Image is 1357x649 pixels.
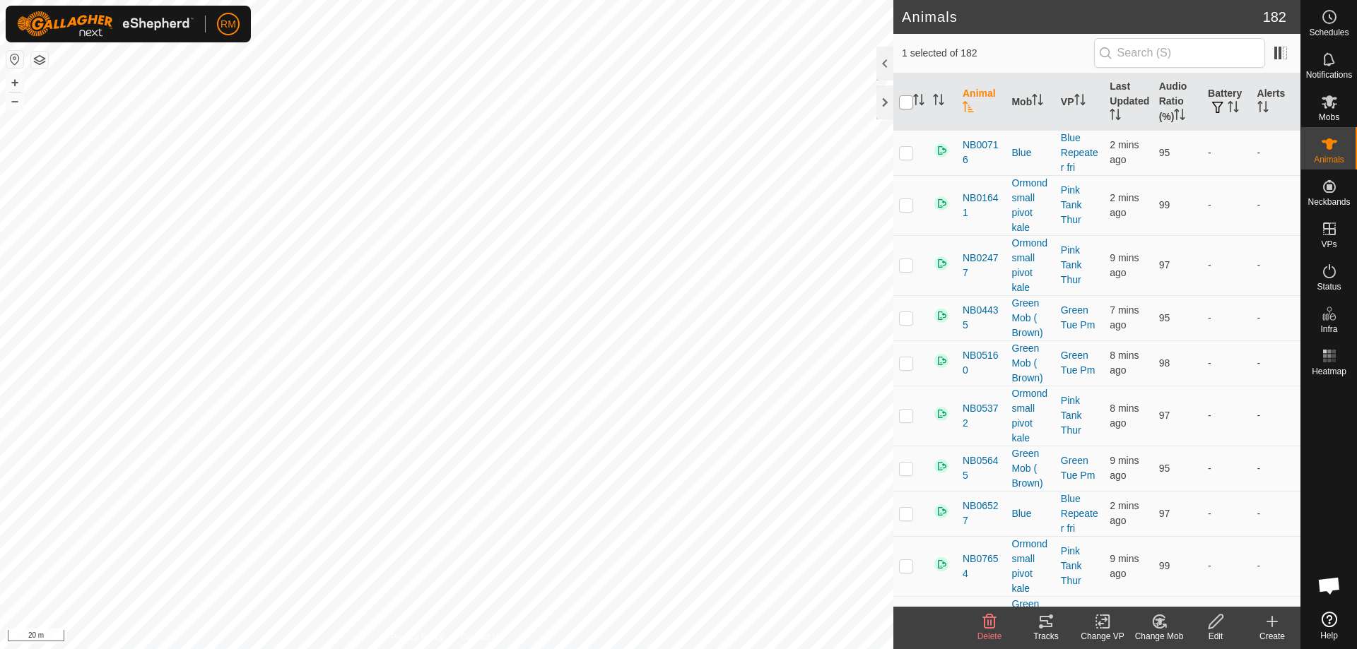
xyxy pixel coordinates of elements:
img: returning on [933,405,950,422]
div: Blue [1011,506,1049,521]
span: 99 [1159,560,1170,571]
div: Change Mob [1131,630,1187,643]
div: Green Mob ( Brown) [1011,296,1049,340]
td: - [1252,446,1300,491]
img: returning on [933,556,950,573]
span: 95 [1159,312,1170,323]
td: - [1202,340,1251,386]
span: NB05372 [963,401,1000,431]
span: 3 Oct 2025, 6:22 pm [1110,553,1139,579]
td: - [1202,175,1251,235]
p-sorticon: Activate to sort [963,103,974,114]
th: Animal [957,73,1006,131]
th: Last Updated [1104,73,1153,131]
p-sorticon: Activate to sort [933,96,944,107]
img: returning on [933,195,950,212]
span: VPs [1321,240,1337,249]
span: Infra [1320,325,1337,333]
span: 3 Oct 2025, 6:29 pm [1110,139,1139,165]
span: NB05160 [963,348,1000,378]
span: 1 selected of 182 [902,46,1094,61]
p-sorticon: Activate to sort [1110,111,1121,122]
span: 3 Oct 2025, 6:24 pm [1110,403,1139,429]
button: + [6,74,23,91]
div: Open chat [1308,564,1351,607]
span: Delete [977,631,1002,641]
span: 3 Oct 2025, 6:29 pm [1110,605,1139,631]
span: Schedules [1309,28,1349,37]
span: NB06527 [963,499,1000,528]
span: Heatmap [1312,367,1346,376]
h2: Animals [902,8,1263,25]
img: returning on [933,142,950,159]
span: 3 Oct 2025, 6:23 pm [1110,455,1139,481]
span: NB04435 [963,303,1000,333]
td: - [1202,446,1251,491]
span: 99 [1159,199,1170,210]
td: - [1202,130,1251,175]
span: 97 [1159,410,1170,421]
div: Tracks [1018,630,1074,643]
a: Green Tue Pm [1061,605,1095,631]
button: – [6,93,23,109]
p-sorticon: Activate to sort [1032,96,1043,107]
img: returning on [933,458,950,475]
div: Ormond small pivot kale [1011,386,1049,446]
div: Create [1244,630,1300,643]
div: Change VP [1074,630,1131,643]
div: Blue [1011,145,1049,160]
a: Help [1301,606,1357,645]
a: Green Tue Pm [1061,455,1095,481]
span: 3 Oct 2025, 6:23 pm [1110,252,1139,278]
div: Edit [1187,630,1244,643]
span: Help [1320,631,1338,640]
span: 97 [1159,508,1170,519]
td: - [1252,235,1300,295]
div: Ormond small pivot kale [1011,176,1049,235]
button: Map Layers [31,52,48,69]
span: RM [221,17,236,32]
a: Pink Tank Thur [1061,184,1082,225]
span: 98 [1159,357,1170,369]
button: Reset Map [6,51,23,68]
span: NB02477 [963,251,1000,280]
span: NB07654 [963,552,1000,581]
td: - [1252,536,1300,596]
span: NB08917 [963,604,1000,633]
td: - [1252,386,1300,446]
td: - [1202,235,1251,295]
a: Contact Us [461,631,503,643]
td: - [1202,386,1251,446]
td: - [1202,596,1251,641]
a: Green Tue Pm [1061,350,1095,376]
td: - [1252,491,1300,536]
div: Green Mob ( Brown) [1011,597,1049,641]
a: Green Tue Pm [1061,304,1095,331]
span: NB05645 [963,453,1000,483]
th: Battery [1202,73,1251,131]
img: returning on [933,503,950,520]
div: Green Mob ( Brown) [1011,446,1049,491]
a: Pink Tank Thur [1061,244,1082,285]
span: 3 Oct 2025, 6:24 pm [1110,350,1139,376]
img: returning on [933,352,950,369]
th: Alerts [1252,73,1300,131]
td: - [1252,130,1300,175]
div: Ormond small pivot kale [1011,537,1049,596]
p-sorticon: Activate to sort [1228,103,1239,114]
span: Status [1317,282,1341,291]
span: Neckbands [1308,198,1350,206]
td: - [1202,295,1251,340]
span: Notifications [1306,71,1352,79]
span: 95 [1159,463,1170,474]
input: Search (S) [1094,38,1265,68]
span: Mobs [1319,113,1339,121]
img: Gallagher Logo [17,11,194,37]
span: Animals [1314,155,1344,164]
span: 95 [1159,147,1170,158]
p-sorticon: Activate to sort [913,96,924,107]
div: Green Mob ( Brown) [1011,341,1049,386]
td: - [1252,295,1300,340]
td: - [1202,491,1251,536]
p-sorticon: Activate to sort [1174,111,1185,122]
